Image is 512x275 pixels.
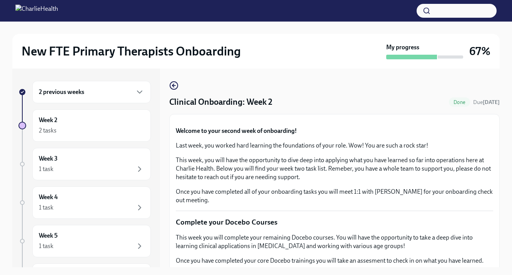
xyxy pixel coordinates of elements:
[39,116,57,124] h6: Week 2
[176,217,493,227] p: Complete your Docebo Courses
[473,99,500,106] span: September 20th, 2025 10:00
[473,99,500,106] span: Due
[18,225,151,257] a: Week 51 task
[39,203,53,212] div: 1 task
[15,5,58,17] img: CharlieHealth
[39,126,57,135] div: 2 tasks
[39,165,53,173] div: 1 task
[176,127,297,134] strong: Welcome to your second week of onboarding!
[18,148,151,180] a: Week 31 task
[22,44,241,59] h2: New FTE Primary Therapists Onboarding
[39,88,84,96] h6: 2 previous weeks
[39,193,58,201] h6: Week 4
[386,43,419,52] strong: My progress
[469,44,490,58] h3: 67%
[32,81,151,103] div: 2 previous weeks
[176,188,493,205] p: Once you have completed all of your onboarding tasks you will meet 1:1 with [PERSON_NAME] for you...
[169,96,272,108] h4: Clinical Onboarding: Week 2
[18,186,151,219] a: Week 41 task
[18,109,151,142] a: Week 22 tasks
[449,99,470,105] span: Done
[483,99,500,106] strong: [DATE]
[39,231,58,240] h6: Week 5
[176,257,493,265] p: Once you have completed your core Docebo trainings you will take an assesment to check in on what...
[39,154,58,163] h6: Week 3
[176,141,493,150] p: Last week, you worked hard learning the foundations of your role. Wow! You are such a rock star!
[176,233,493,250] p: This week you will complete your remaining Docebo courses. You will have the opportunity to take ...
[176,156,493,181] p: This week, you will have the opportunity to dive deep into applying what you have learned so far ...
[39,242,53,250] div: 1 task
